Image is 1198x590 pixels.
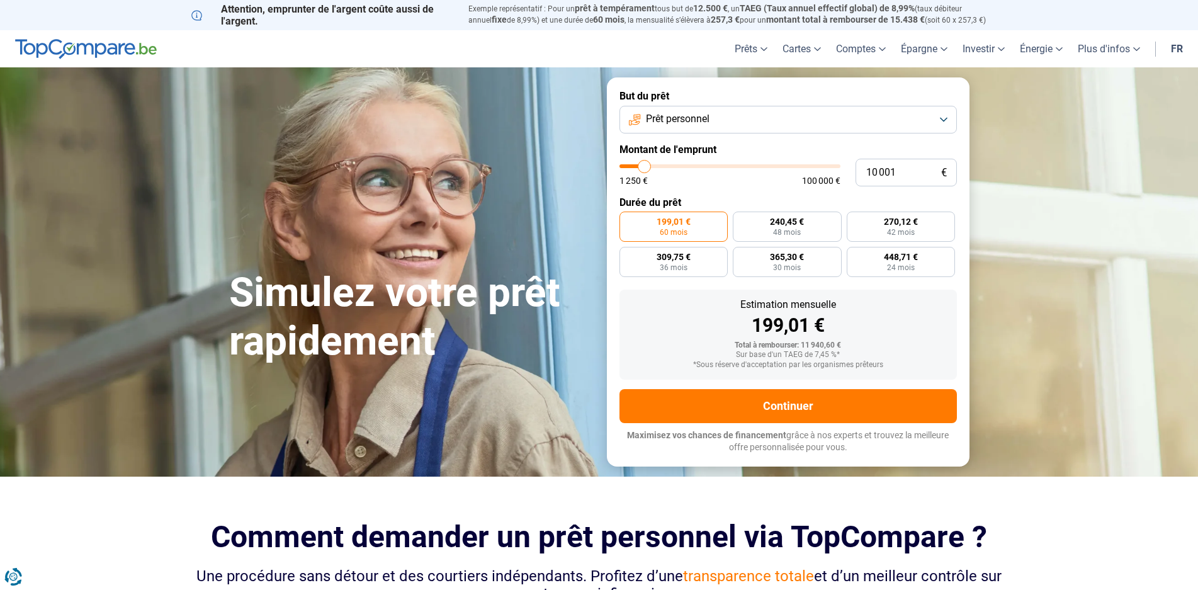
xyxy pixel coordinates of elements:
[693,3,728,13] span: 12.500 €
[1163,30,1190,67] a: fr
[468,3,1007,26] p: Exemple représentatif : Pour un tous but de , un (taux débiteur annuel de 8,99%) et une durée de ...
[955,30,1012,67] a: Investir
[711,14,740,25] span: 257,3 €
[657,217,691,226] span: 199,01 €
[593,14,624,25] span: 60 mois
[575,3,655,13] span: prêt à tempérament
[740,3,915,13] span: TAEG (Taux annuel effectif global) de 8,99%
[619,106,957,133] button: Prêt personnel
[884,217,918,226] span: 270,12 €
[657,252,691,261] span: 309,75 €
[727,30,775,67] a: Prêts
[229,269,592,366] h1: Simulez votre prêt rapidement
[619,90,957,102] label: But du prêt
[828,30,893,67] a: Comptes
[619,429,957,454] p: grâce à nos experts et trouvez la meilleure offre personnalisée pour vous.
[770,252,804,261] span: 365,30 €
[15,39,157,59] img: TopCompare
[775,30,828,67] a: Cartes
[887,264,915,271] span: 24 mois
[630,316,947,335] div: 199,01 €
[492,14,507,25] span: fixe
[630,300,947,310] div: Estimation mensuelle
[766,14,925,25] span: montant total à rembourser de 15.438 €
[773,229,801,236] span: 48 mois
[773,264,801,271] span: 30 mois
[627,430,786,440] span: Maximisez vos chances de financement
[619,389,957,423] button: Continuer
[619,196,957,208] label: Durée du prêt
[770,217,804,226] span: 240,45 €
[1070,30,1148,67] a: Plus d'infos
[941,167,947,178] span: €
[1012,30,1070,67] a: Énergie
[660,264,687,271] span: 36 mois
[893,30,955,67] a: Épargne
[191,519,1007,554] h2: Comment demander un prêt personnel via TopCompare ?
[619,144,957,156] label: Montant de l'emprunt
[683,567,814,585] span: transparence totale
[660,229,687,236] span: 60 mois
[887,229,915,236] span: 42 mois
[630,361,947,370] div: *Sous réserve d'acceptation par les organismes prêteurs
[630,351,947,360] div: Sur base d'un TAEG de 7,45 %*
[630,341,947,350] div: Total à rembourser: 11 940,60 €
[619,176,648,185] span: 1 250 €
[884,252,918,261] span: 448,71 €
[802,176,840,185] span: 100 000 €
[646,112,709,126] span: Prêt personnel
[191,3,453,27] p: Attention, emprunter de l'argent coûte aussi de l'argent.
